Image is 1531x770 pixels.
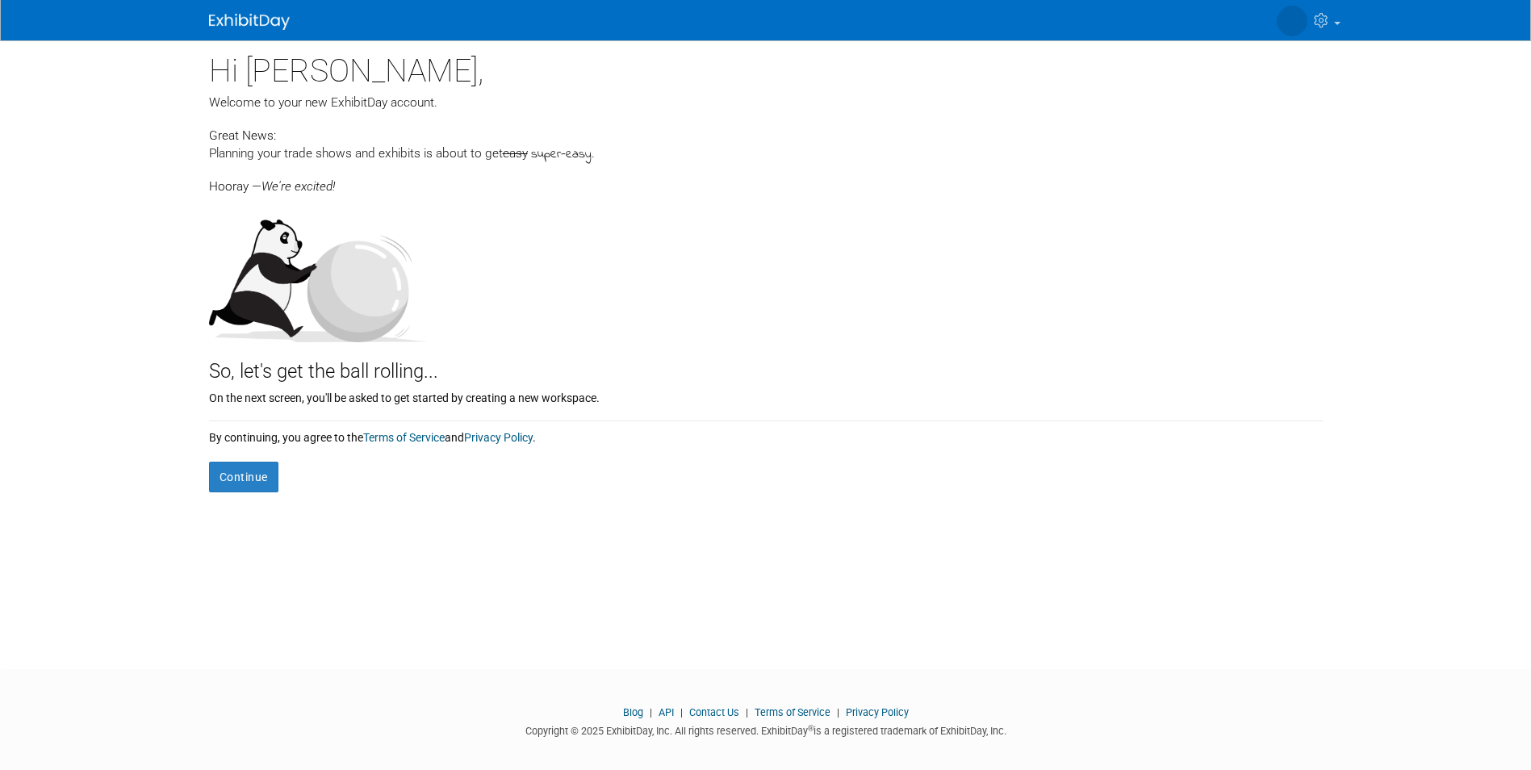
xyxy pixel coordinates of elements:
[659,706,674,718] a: API
[209,203,427,342] img: Let's get the ball rolling
[846,706,909,718] a: Privacy Policy
[209,164,1323,195] div: Hooray —
[209,342,1323,386] div: So, let's get the ball rolling...
[363,431,445,444] a: Terms of Service
[503,146,528,161] span: easy
[209,462,278,492] button: Continue
[646,706,656,718] span: |
[1277,6,1307,36] img: Griffin Leibell
[531,145,592,164] span: super-easy
[209,40,1323,94] div: Hi [PERSON_NAME],
[464,431,533,444] a: Privacy Policy
[755,706,830,718] a: Terms of Service
[209,94,1323,111] div: Welcome to your new ExhibitDay account.
[209,386,1323,406] div: On the next screen, you'll be asked to get started by creating a new workspace.
[689,706,739,718] a: Contact Us
[623,706,643,718] a: Blog
[808,724,814,733] sup: ®
[209,126,1323,144] div: Great News:
[833,706,843,718] span: |
[209,14,290,30] img: ExhibitDay
[742,706,752,718] span: |
[209,421,1323,446] div: By continuing, you agree to the and .
[261,179,335,194] span: We're excited!
[676,706,687,718] span: |
[209,144,1323,164] div: Planning your trade shows and exhibits is about to get .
